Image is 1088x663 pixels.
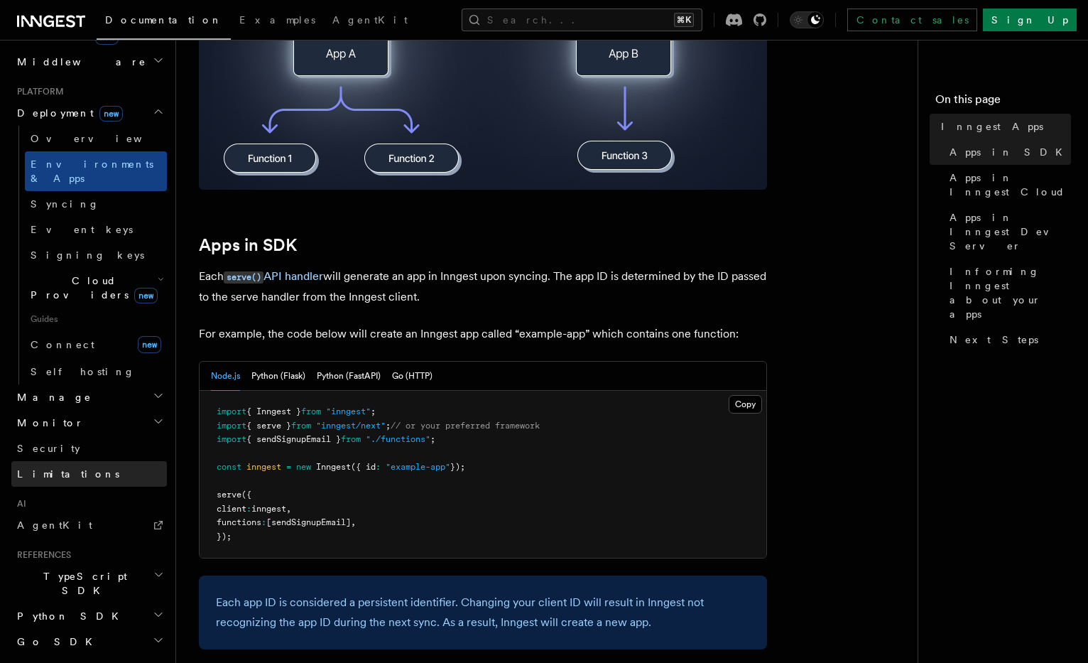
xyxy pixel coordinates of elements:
kbd: ⌘K [674,13,694,27]
span: Go SDK [11,635,101,649]
button: Cloud Providersnew [25,268,167,308]
p: Each app ID is considered a persistent identifier. Changing your client ID will result in Inngest... [216,593,750,632]
a: Sign Up [983,9,1077,31]
a: Self hosting [25,359,167,384]
span: Informing Inngest about your apps [950,264,1071,321]
span: : [246,504,251,514]
h4: On this page [935,91,1071,114]
span: }); [217,532,232,541]
button: Python SDK [11,603,167,629]
span: , [351,517,356,527]
button: Middleware [11,49,167,75]
span: Manage [11,390,92,404]
span: from [301,406,321,416]
span: Signing keys [31,249,144,261]
button: Go SDK [11,629,167,654]
span: }); [450,462,465,472]
span: ; [371,406,376,416]
a: Examples [231,4,324,38]
span: client [217,504,246,514]
span: new [99,106,123,122]
span: from [341,434,361,444]
span: AI [11,498,26,510]
span: Self hosting [31,366,135,377]
a: Contact sales [847,9,977,31]
a: Next Steps [944,327,1071,352]
span: : [376,462,381,472]
span: Documentation [105,14,222,26]
span: Security [17,443,80,454]
span: Apps in SDK [950,145,1071,159]
span: Overview [31,133,177,144]
a: Documentation [97,4,231,40]
span: functions [217,517,261,527]
a: Syncing [25,191,167,217]
a: Connectnew [25,330,167,359]
a: serve()API handler [224,269,323,283]
a: Signing keys [25,242,167,268]
span: Apps in Inngest Cloud [950,171,1071,199]
span: Python SDK [11,609,127,623]
span: Syncing [31,198,99,210]
button: Deploymentnew [11,100,167,126]
button: Go (HTTP) [392,362,433,391]
a: Apps in Inngest Dev Server [944,205,1071,259]
button: Python (Flask) [251,362,305,391]
span: Connect [31,339,94,350]
span: , [286,504,291,514]
a: Informing Inngest about your apps [944,259,1071,327]
span: from [291,421,311,431]
span: const [217,462,241,472]
a: AgentKit [324,4,416,38]
span: Examples [239,14,315,26]
span: { sendSignupEmail } [246,434,341,444]
span: Platform [11,86,64,97]
span: = [286,462,291,472]
span: Event keys [31,224,133,235]
span: Apps in Inngest Dev Server [950,210,1071,253]
span: "inngest" [326,406,371,416]
span: new [134,288,158,303]
a: Apps in SDK [944,139,1071,165]
span: import [217,406,246,416]
p: For example, the code below will create an Inngest app called “example-app” which contains one fu... [199,324,767,344]
div: Deploymentnew [11,126,167,384]
span: Inngest Apps [941,119,1043,134]
span: TypeScript SDK [11,569,153,598]
span: new [138,336,161,353]
a: Limitations [11,461,167,487]
span: serve [217,490,241,500]
span: AgentKit [17,519,92,531]
button: Monitor [11,410,167,436]
span: "./functions" [366,434,430,444]
span: Environments & Apps [31,158,153,184]
span: Monitor [11,416,84,430]
span: ; [386,421,391,431]
span: ({ id [351,462,376,472]
span: [sendSignupEmail] [266,517,351,527]
a: AgentKit [11,512,167,538]
span: AgentKit [332,14,408,26]
button: TypeScript SDK [11,564,167,603]
span: "example-app" [386,462,450,472]
span: Middleware [11,55,146,69]
span: // or your preferred framework [391,421,540,431]
span: Guides [25,308,167,330]
span: ({ [241,490,251,500]
a: Inngest Apps [935,114,1071,139]
button: Toggle dark mode [790,11,824,28]
span: Inngest [316,462,351,472]
span: "inngest/next" [316,421,386,431]
a: Overview [25,126,167,151]
span: import [217,421,246,431]
span: ; [430,434,435,444]
button: Manage [11,384,167,410]
span: Next Steps [950,333,1038,347]
span: { serve } [246,421,291,431]
a: Event keys [25,217,167,242]
span: { Inngest } [246,406,301,416]
a: Security [11,436,167,461]
button: Node.js [211,362,240,391]
a: Apps in Inngest Cloud [944,165,1071,205]
span: inngest [251,504,286,514]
